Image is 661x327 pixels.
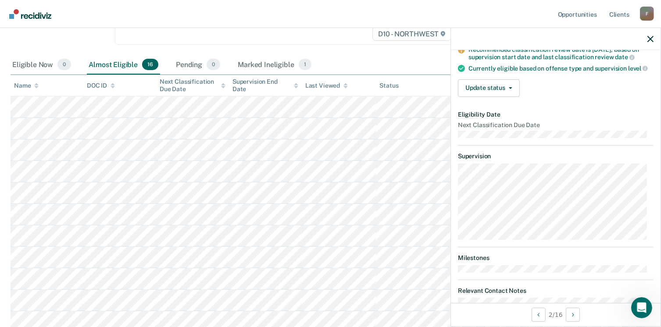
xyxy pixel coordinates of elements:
[640,7,654,21] div: F
[9,9,51,19] img: Recidiviz
[14,82,39,89] div: Name
[628,65,648,72] span: level
[458,254,654,262] dt: Milestones
[458,287,654,295] dt: Relevant Contact Notes
[207,59,220,70] span: 0
[299,59,311,70] span: 1
[451,303,661,326] div: 2 / 16
[532,308,546,322] button: Previous Opportunity
[379,82,398,89] div: Status
[236,55,313,75] div: Marked Ineligible
[458,79,520,97] button: Update status
[305,82,348,89] div: Last Viewed
[160,78,225,93] div: Next Classification Due Date
[87,55,160,75] div: Almost Eligible
[142,59,158,70] span: 16
[174,55,222,75] div: Pending
[458,121,654,129] dt: Next Classification Due Date
[640,7,654,21] button: Profile dropdown button
[232,78,298,93] div: Supervision End Date
[11,55,73,75] div: Eligible Now
[566,308,580,322] button: Next Opportunity
[468,64,654,72] div: Currently eligible based on offense type and supervision
[372,27,451,41] span: D10 - NORTHWEST
[57,59,71,70] span: 0
[87,82,115,89] div: DOC ID
[458,111,654,118] dt: Eligibility Date
[631,297,652,318] iframe: Intercom live chat
[458,153,654,160] dt: Supervision
[468,46,654,61] div: Recommended classification review date is [DATE], based on supervision start date and last classi...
